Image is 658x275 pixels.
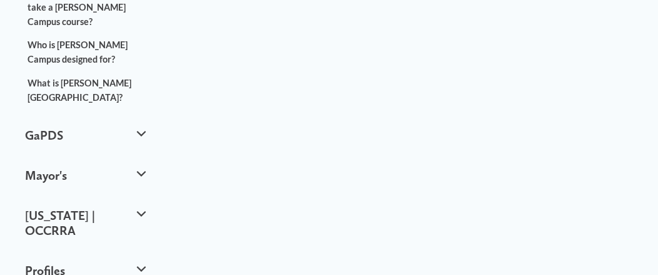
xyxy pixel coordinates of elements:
a: Who is [PERSON_NAME] Campus designed for? [19,33,152,71]
a: What is [PERSON_NAME][GEOGRAPHIC_DATA]? [19,71,152,109]
button: [US_STATE] | OCCRRA [19,195,152,251]
button: Mayor's [19,155,152,195]
button: GaPDS [19,115,152,155]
